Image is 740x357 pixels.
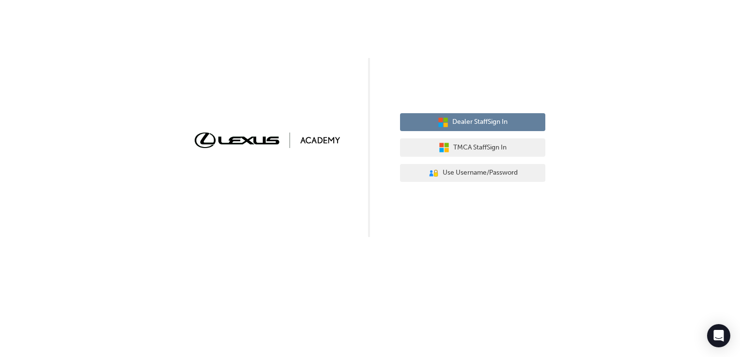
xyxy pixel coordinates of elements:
button: Dealer StaffSign In [400,113,545,132]
span: Dealer Staff Sign In [452,117,508,128]
div: Open Intercom Messenger [707,324,730,347]
span: TMCA Staff Sign In [453,142,507,153]
button: Use Username/Password [400,164,545,182]
button: TMCA StaffSign In [400,138,545,157]
img: Trak [195,133,340,148]
span: Use Username/Password [443,167,518,178]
